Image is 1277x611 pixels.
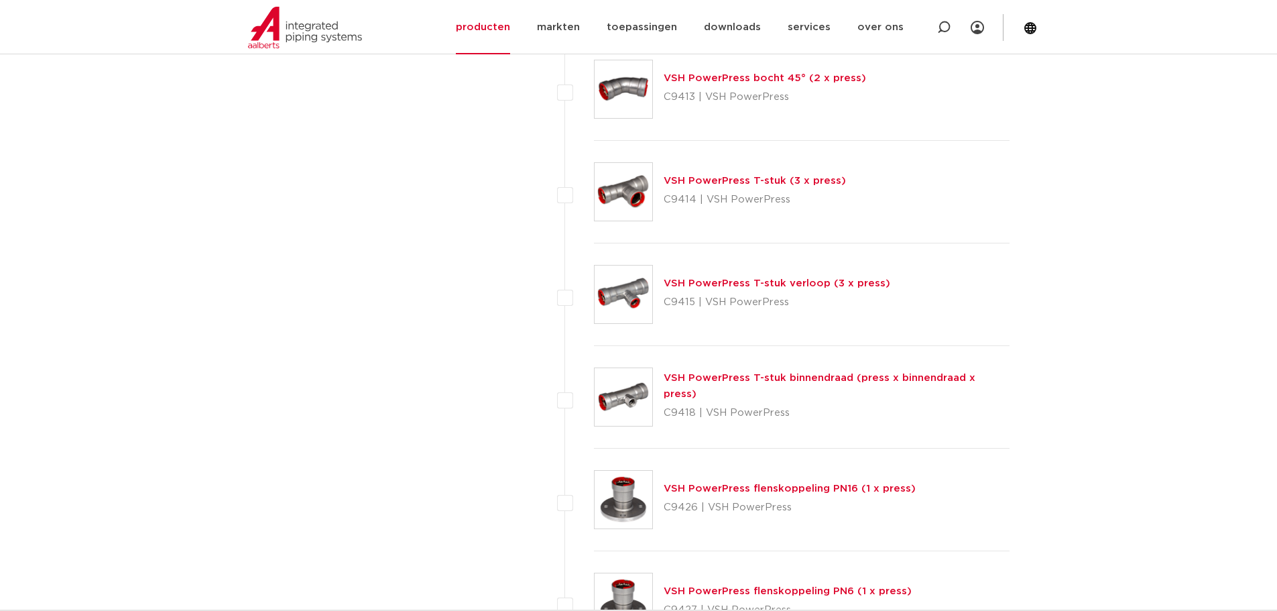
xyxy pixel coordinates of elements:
img: Thumbnail for VSH PowerPress T-stuk binnendraad (press x binnendraad x press) [595,368,652,426]
img: Thumbnail for VSH PowerPress flenskoppeling PN16 (1 x press) [595,471,652,529]
a: VSH PowerPress flenskoppeling PN16 (1 x press) [664,484,916,494]
p: C9418 | VSH PowerPress [664,402,1010,424]
p: C9415 | VSH PowerPress [664,292,890,313]
a: VSH PowerPress bocht 45° (2 x press) [664,73,866,83]
a: VSH PowerPress T-stuk verloop (3 x press) [664,278,890,288]
p: C9426 | VSH PowerPress [664,497,916,518]
img: Thumbnail for VSH PowerPress T-stuk verloop (3 x press) [595,266,652,323]
p: C9413 | VSH PowerPress [664,87,866,108]
img: Thumbnail for VSH PowerPress bocht 45° (2 x press) [595,60,652,118]
p: C9414 | VSH PowerPress [664,189,846,211]
img: Thumbnail for VSH PowerPress T-stuk (3 x press) [595,163,652,221]
a: VSH PowerPress T-stuk (3 x press) [664,176,846,186]
a: VSH PowerPress flenskoppeling PN6 (1 x press) [664,586,912,596]
a: VSH PowerPress T-stuk binnendraad (press x binnendraad x press) [664,373,975,399]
